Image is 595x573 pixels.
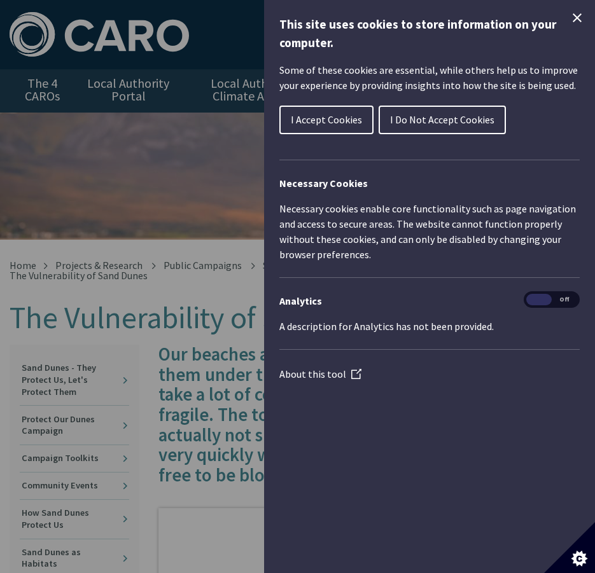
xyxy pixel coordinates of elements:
[544,522,595,573] button: Set cookie preferences
[279,293,580,308] h3: Analytics
[279,15,580,52] h1: This site uses cookies to store information on your computer.
[279,368,361,380] a: About this tool
[279,201,580,262] p: Necessary cookies enable core functionality such as page navigation and access to secure areas. T...
[379,106,506,134] button: I Do Not Accept Cookies
[552,294,577,306] span: Off
[291,113,362,126] span: I Accept Cookies
[279,176,580,191] h2: Necessary Cookies
[279,106,374,134] button: I Accept Cookies
[526,294,552,306] span: On
[279,62,580,93] p: Some of these cookies are essential, while others help us to improve your experience by providing...
[390,113,494,126] span: I Do Not Accept Cookies
[279,319,580,334] p: A description for Analytics has not been provided.
[570,10,585,25] button: Close Cookie Control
